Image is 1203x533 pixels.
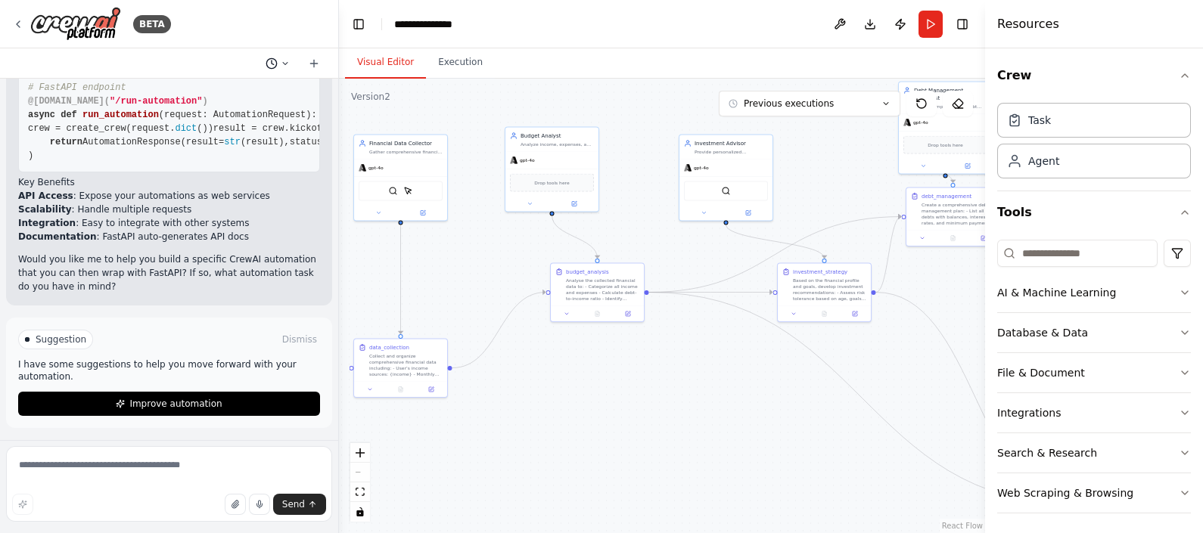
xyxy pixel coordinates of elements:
[997,97,1191,191] div: Crew
[18,358,320,383] p: I have some suggestions to help you move forward with your automation.
[521,141,594,147] div: Analyze income, expenses, and spending patterns to create detailed budget insights
[615,309,641,318] button: Open in side panel
[793,277,866,302] div: Based on the financial profile and goals, develop investment recommendations: - Assess risk toler...
[282,498,305,510] span: Send
[997,273,1191,312] button: AI & Machine Learning
[744,98,834,110] span: Previous executions
[61,110,77,120] span: def
[186,137,224,147] span: result=
[18,216,320,230] li: : Easy to integrate with other systems
[997,433,1191,473] button: Search & Research
[997,485,1133,500] div: Web Scraping & Browsing
[290,137,328,147] span: status=
[913,119,928,126] span: gpt-4o
[302,54,326,73] button: Start a new chat
[898,82,993,175] div: Debt Management StrategistCreate comprehensive debt repayment strategies and consolidation recomm...
[727,209,770,218] button: Open in side panel
[175,123,197,134] span: dict
[1028,153,1059,169] div: Agent
[777,263,872,323] div: investment_strategyBased on the financial profile and goals, develop investment recommendations: ...
[997,445,1097,460] div: Search & Research
[350,482,370,502] button: fit view
[997,473,1191,513] button: Web Scraping & Browsing
[225,494,246,515] button: Upload files
[952,14,973,35] button: Hide right sidebar
[723,225,828,259] g: Edge from 1ce9daf3-b0fd-4810-8dc9-14c8659d3582 to cee722b2-74c2-432d-bf59-61c5c09eb3bc
[279,332,320,347] button: Dismiss
[369,353,443,377] div: Collect and organize comprehensive financial data including: - User's income sources: {income} - ...
[922,202,995,226] div: Create a comprehensive debt management plan: - List all debts with balances, interest rates, and ...
[1028,113,1051,128] div: Task
[36,333,86,346] span: Suggestion
[129,398,222,410] span: Improve automation
[997,405,1061,420] div: Integrations
[241,137,290,147] span: (result),
[695,140,768,147] div: Investment Advisor
[28,150,33,161] span: )
[260,54,296,73] button: Switch to previous chat
[914,87,987,102] div: Debt Management Strategist
[369,344,409,352] div: data_collection
[942,170,957,183] g: Edge from 82b1713b-fd82-4392-9ed2-f9e4f316eaee to 82ef07e3-f4d8-4c88-9805-c08a7bc5470b
[997,191,1191,234] button: Tools
[997,393,1191,432] button: Integrations
[649,289,773,296] g: Edge from 4f4300a2-63cf-4012-81ea-7914ef132cf0 to cee722b2-74c2-432d-bf59-61c5c09eb3bc
[82,137,186,147] span: AutomationResponse(
[18,253,320,293] p: Would you like me to help you build a specific CrewAI automation that you can then wrap with Fast...
[452,289,546,372] g: Edge from 24bd39a8-315e-44a3-9a9a-024f928392af to 4f4300a2-63cf-4012-81ea-7914ef132cf0
[249,494,270,515] button: Click to speak your automation idea
[719,91,900,116] button: Previous executions
[997,234,1191,525] div: Tools
[202,96,207,107] span: )
[649,289,1076,508] g: Edge from 4f4300a2-63cf-4012-81ea-7914ef132cf0 to 7320520a-5c96-405d-8a43-781fb3052645
[947,162,990,171] button: Open in side panel
[369,149,443,155] div: Gather comprehensive financial information from user inputs and external sources
[942,522,983,530] a: React Flow attribution
[159,110,164,120] span: (
[224,137,241,147] span: str
[350,502,370,522] button: toggle interactivity
[694,165,709,171] span: gpt-4o
[18,203,320,216] li: : Handle multiple requests
[18,231,97,242] strong: Documentation
[18,175,320,189] h2: Key Benefits
[82,110,159,120] span: run_automation
[28,110,55,120] span: async
[389,187,398,196] img: SerpApiGoogleSearchTool
[345,47,426,79] button: Visual Editor
[906,187,1000,247] div: debt_managementCreate a comprehensive debt management plan: - List all debts with balances, inter...
[384,385,416,394] button: No output available
[30,7,121,41] img: Logo
[197,123,213,134] span: ())
[394,17,470,32] nav: breadcrumb
[876,213,902,296] g: Edge from cee722b2-74c2-432d-bf59-61c5c09eb3bc to 82ef07e3-f4d8-4c88-9805-c08a7bc5470b
[18,392,320,416] button: Improve automation
[566,268,609,276] div: budget_analysis
[566,277,639,302] div: Analyse the collected financial data to: - Categorize all income and expenses - Calculate debt-to...
[353,135,448,222] div: Financial Data CollectorGather comprehensive financial information from user inputs and external ...
[997,325,1088,340] div: Database & Data
[369,140,443,147] div: Financial Data Collector
[922,193,971,200] div: debt_management
[418,385,444,394] button: Open in side panel
[876,289,1076,508] g: Edge from cee722b2-74c2-432d-bf59-61c5c09eb3bc to 7320520a-5c96-405d-8a43-781fb3052645
[402,209,445,218] button: Open in side panel
[997,313,1191,352] button: Database & Data
[133,15,171,33] div: BETA
[18,204,72,215] strong: Scalability
[521,132,594,140] div: Budget Analyst
[273,494,326,515] button: Send
[28,96,110,107] span: @[DOMAIN_NAME](
[722,187,731,196] img: SerpApiGoogleSearchTool
[110,96,202,107] span: "/run-automation"
[520,157,535,163] span: gpt-4o
[404,187,413,196] img: ScrapeElementFromWebsiteTool
[351,91,390,103] div: Version 2
[649,213,902,296] g: Edge from 4f4300a2-63cf-4012-81ea-7914ef132cf0 to 82ef07e3-f4d8-4c88-9805-c08a7bc5470b
[12,494,33,515] button: Improve this prompt
[350,443,370,522] div: React Flow controls
[353,339,448,398] div: data_collectionCollect and organize comprehensive financial data including: - User's income sourc...
[368,165,384,171] span: gpt-4o
[18,218,76,228] strong: Integration
[808,309,840,318] button: No output available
